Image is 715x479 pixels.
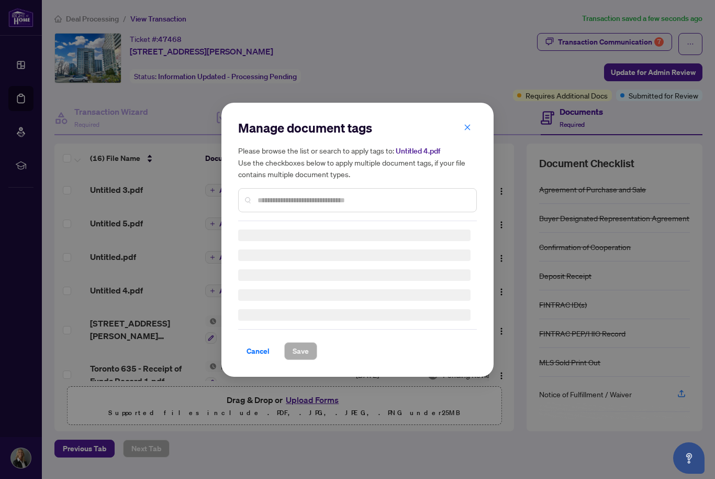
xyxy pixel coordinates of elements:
[238,342,278,360] button: Cancel
[673,442,705,474] button: Open asap
[247,343,270,360] span: Cancel
[238,119,477,136] h2: Manage document tags
[238,145,477,180] h5: Please browse the list or search to apply tags to: Use the checkboxes below to apply multiple doc...
[396,146,440,156] span: Untitled 4.pdf
[464,123,471,130] span: close
[284,342,317,360] button: Save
